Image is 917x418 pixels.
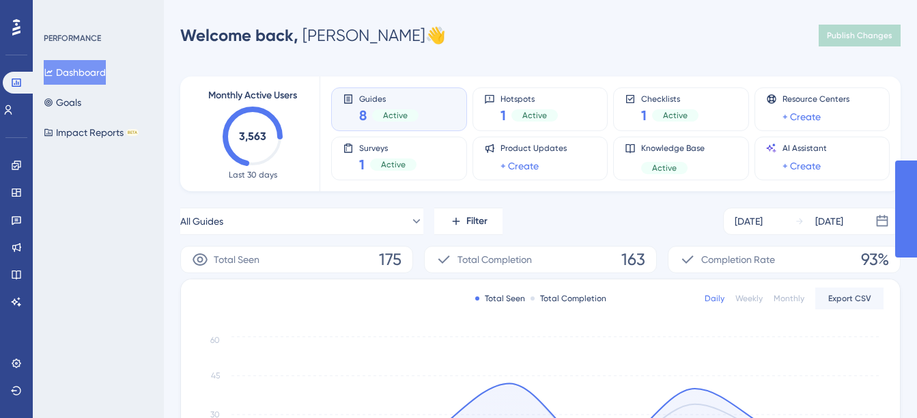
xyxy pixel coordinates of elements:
[641,94,699,103] span: Checklists
[782,94,849,104] span: Resource Centers
[239,130,266,143] text: 3,563
[466,213,488,229] span: Filter
[180,25,298,45] span: Welcome back,
[359,143,417,152] span: Surveys
[457,251,532,268] span: Total Completion
[500,106,506,125] span: 1
[180,213,223,229] span: All Guides
[475,293,525,304] div: Total Seen
[379,249,401,270] span: 175
[211,371,220,380] tspan: 45
[126,129,139,136] div: BETA
[44,60,106,85] button: Dashboard
[359,155,365,174] span: 1
[210,335,220,345] tspan: 60
[44,120,139,145] button: Impact ReportsBETA
[705,293,724,304] div: Daily
[180,25,446,46] div: [PERSON_NAME] 👋
[214,251,259,268] span: Total Seen
[359,94,419,103] span: Guides
[701,251,775,268] span: Completion Rate
[641,143,705,154] span: Knowledge Base
[44,90,81,115] button: Goals
[663,110,688,121] span: Active
[782,109,821,125] a: + Create
[500,158,539,174] a: + Create
[381,159,406,170] span: Active
[208,87,297,104] span: Monthly Active Users
[652,163,677,173] span: Active
[229,169,277,180] span: Last 30 days
[735,293,763,304] div: Weekly
[815,213,843,229] div: [DATE]
[180,208,423,235] button: All Guides
[774,293,804,304] div: Monthly
[621,249,645,270] span: 163
[815,288,884,309] button: Export CSV
[735,213,763,229] div: [DATE]
[44,33,101,44] div: PERFORMANCE
[782,158,821,174] a: + Create
[434,208,503,235] button: Filter
[641,106,647,125] span: 1
[827,30,892,41] span: Publish Changes
[500,143,567,154] span: Product Updates
[383,110,408,121] span: Active
[782,143,827,154] span: AI Assistant
[531,293,606,304] div: Total Completion
[500,94,558,103] span: Hotspots
[861,249,889,270] span: 93%
[819,25,901,46] button: Publish Changes
[359,106,367,125] span: 8
[860,364,901,405] iframe: UserGuiding AI Assistant Launcher
[522,110,547,121] span: Active
[828,293,871,304] span: Export CSV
